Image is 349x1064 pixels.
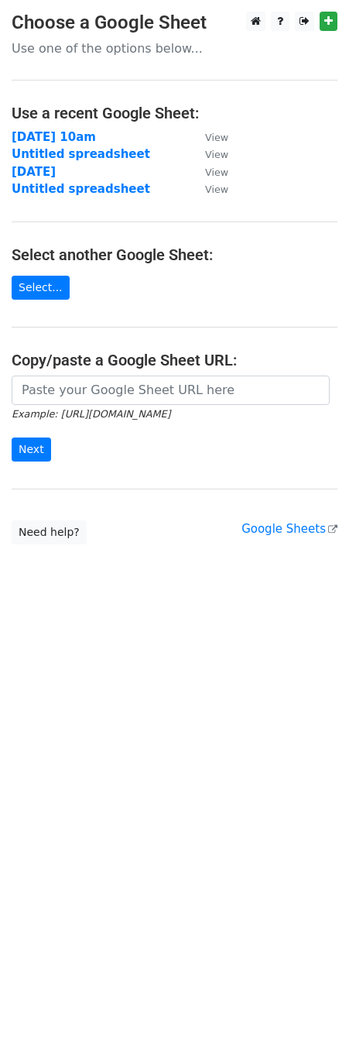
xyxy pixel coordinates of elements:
[12,12,337,34] h3: Choose a Google Sheet
[12,520,87,544] a: Need help?
[12,130,96,144] a: [DATE] 10am
[12,438,51,462] input: Next
[12,104,337,122] h4: Use a recent Google Sheet:
[12,376,330,405] input: Paste your Google Sheet URL here
[205,149,228,160] small: View
[272,990,349,1064] iframe: Chat Widget
[205,166,228,178] small: View
[12,408,170,420] small: Example: [URL][DOMAIN_NAME]
[12,147,150,161] a: Untitled spreadsheet
[12,351,337,369] h4: Copy/paste a Google Sheet URL:
[190,147,228,161] a: View
[190,182,228,196] a: View
[241,522,337,536] a: Google Sheets
[12,276,70,300] a: Select...
[12,245,337,264] h4: Select another Google Sheet:
[12,182,150,196] a: Untitled spreadsheet
[12,40,337,57] p: Use one of the options below...
[12,165,56,179] a: [DATE]
[205,132,228,143] small: View
[190,165,228,179] a: View
[190,130,228,144] a: View
[205,184,228,195] small: View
